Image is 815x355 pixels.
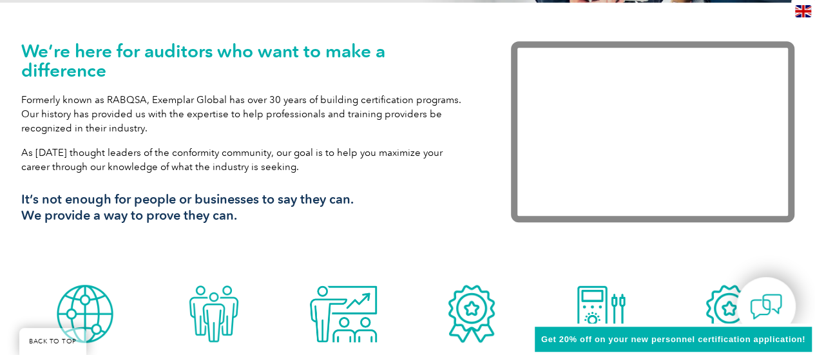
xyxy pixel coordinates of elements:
img: contact-chat.png [750,291,782,323]
p: As [DATE] thought leaders of the conformity community, our goal is to help you maximize your care... [21,146,472,174]
img: en [795,5,811,17]
h3: It’s not enough for people or businesses to say they can. We provide a way to prove they can. [21,191,472,224]
span: Get 20% off on your new personnel certification application! [541,334,805,344]
a: BACK TO TOP [19,328,86,355]
h1: We’re here for auditors who want to make a difference [21,41,472,80]
p: Formerly known as RABQSA, Exemplar Global has over 30 years of building certification programs. O... [21,93,472,135]
iframe: Exemplar Global: Working together to make a difference [511,41,794,222]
